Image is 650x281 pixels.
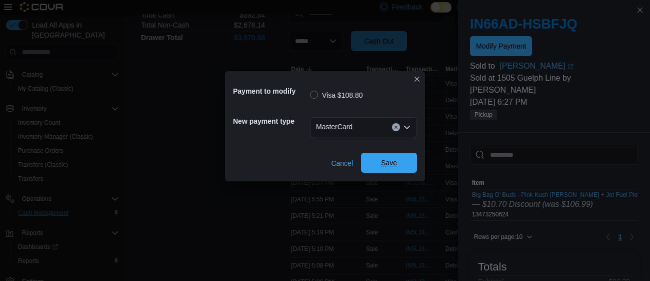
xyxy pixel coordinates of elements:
[381,158,397,168] span: Save
[356,121,357,133] input: Accessible screen reader label
[316,121,352,133] span: MasterCard
[331,158,353,168] span: Cancel
[361,153,417,173] button: Save
[233,81,308,101] h5: Payment to modify
[411,73,423,85] button: Closes this modal window
[403,123,411,131] button: Open list of options
[327,153,357,173] button: Cancel
[310,89,362,101] label: Visa $108.80
[233,111,308,131] h5: New payment type
[392,123,400,131] button: Clear input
